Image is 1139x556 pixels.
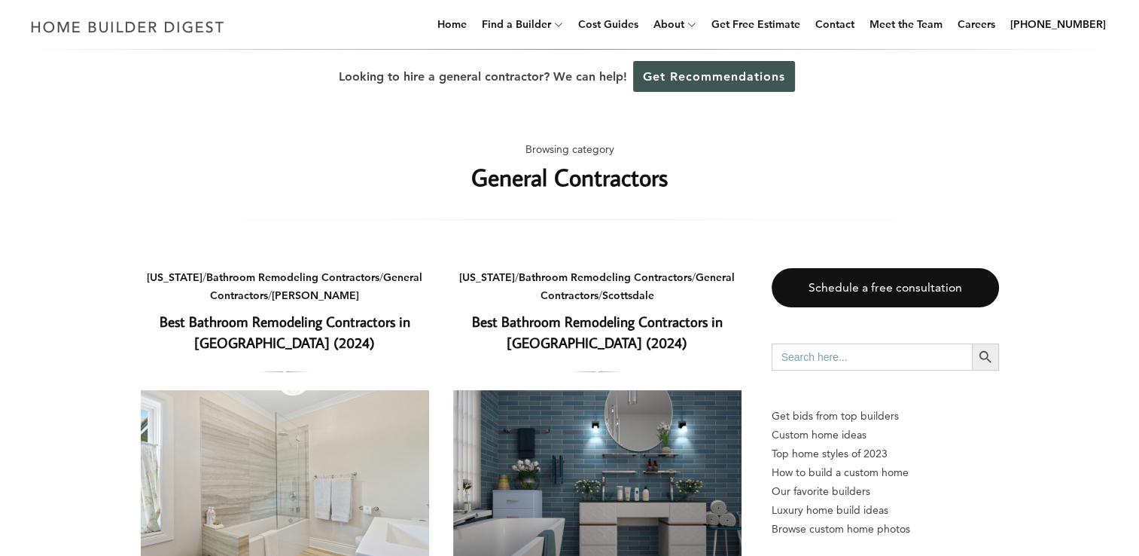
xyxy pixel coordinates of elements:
h1: General Contractors [471,159,668,195]
a: Best Bathroom Remodeling Contractors in [GEOGRAPHIC_DATA] (2024) [472,312,723,353]
a: [PERSON_NAME] [272,289,359,302]
a: [US_STATE] [459,270,515,284]
div: / / / [141,268,429,305]
a: [US_STATE] [147,270,203,284]
img: Home Builder Digest [24,12,231,41]
a: Bathroom Remodeling Contractors [206,270,379,284]
input: Search here... [772,344,972,371]
a: Scottsdale [602,289,654,302]
a: How to build a custom home [772,463,999,482]
a: Bathroom Remodeling Contractors [519,270,692,284]
svg: Search [977,349,994,365]
div: / / / [453,268,742,305]
a: Top home styles of 2023 [772,444,999,463]
a: Schedule a free consultation [772,268,999,308]
a: Luxury home build ideas [772,501,999,520]
a: Best Bathroom Remodeling Contractors in [GEOGRAPHIC_DATA] (2024) [160,312,410,353]
a: Get Recommendations [633,61,795,92]
a: Custom home ideas [772,426,999,444]
a: Browse custom home photos [772,520,999,539]
p: Get bids from top builders [772,407,999,426]
a: Our favorite builders [772,482,999,501]
span: Browsing category [525,140,614,159]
